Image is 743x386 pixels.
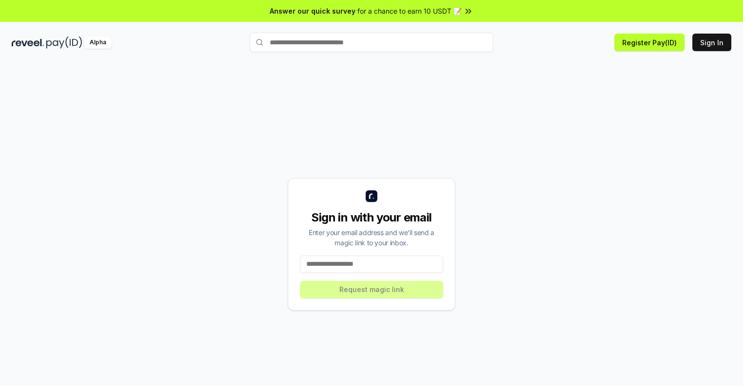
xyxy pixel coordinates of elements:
div: Enter your email address and we’ll send a magic link to your inbox. [300,227,443,248]
img: logo_small [366,190,377,202]
div: Alpha [84,37,111,49]
img: pay_id [46,37,82,49]
span: Answer our quick survey [270,6,355,16]
span: for a chance to earn 10 USDT 📝 [357,6,462,16]
img: reveel_dark [12,37,44,49]
button: Sign In [692,34,731,51]
button: Register Pay(ID) [614,34,685,51]
div: Sign in with your email [300,210,443,225]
